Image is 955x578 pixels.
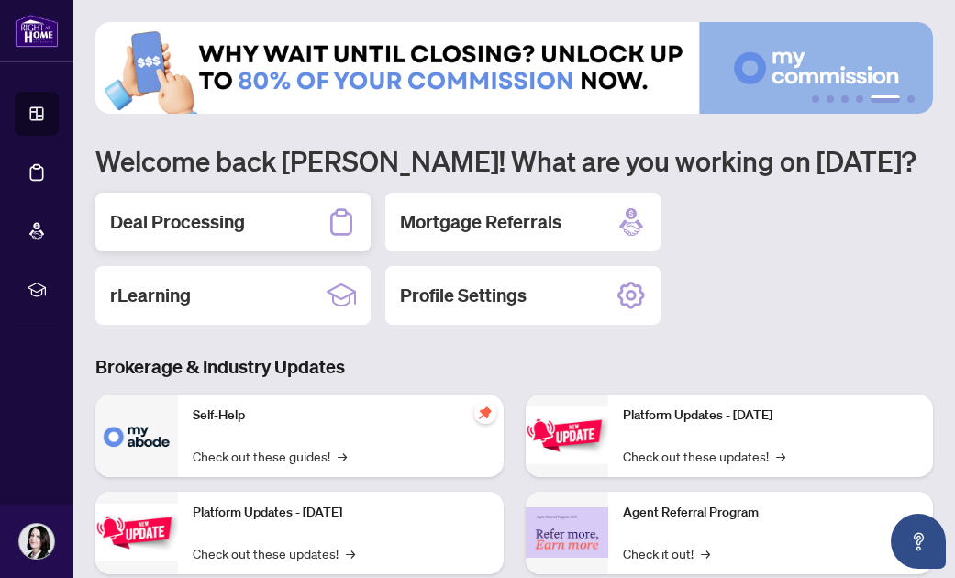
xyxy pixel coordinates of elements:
[526,507,608,558] img: Agent Referral Program
[95,504,178,561] img: Platform Updates - September 16, 2025
[623,406,919,426] p: Platform Updates - [DATE]
[193,446,347,466] a: Check out these guides!→
[623,503,919,523] p: Agent Referral Program
[15,14,59,48] img: logo
[110,209,245,235] h2: Deal Processing
[907,95,915,103] button: 6
[400,283,527,308] h2: Profile Settings
[856,95,863,103] button: 4
[193,503,489,523] p: Platform Updates - [DATE]
[95,22,933,114] img: Slide 4
[891,514,946,569] button: Open asap
[841,95,849,103] button: 3
[474,402,496,424] span: pushpin
[346,543,355,563] span: →
[871,95,900,103] button: 5
[400,209,561,235] h2: Mortgage Referrals
[95,354,933,380] h3: Brokerage & Industry Updates
[526,406,608,464] img: Platform Updates - June 23, 2025
[827,95,834,103] button: 2
[812,95,819,103] button: 1
[623,446,785,466] a: Check out these updates!→
[776,446,785,466] span: →
[95,143,933,178] h1: Welcome back [PERSON_NAME]! What are you working on [DATE]?
[338,446,347,466] span: →
[19,524,54,559] img: Profile Icon
[110,283,191,308] h2: rLearning
[193,543,355,563] a: Check out these updates!→
[623,543,710,563] a: Check it out!→
[95,395,178,477] img: Self-Help
[193,406,489,426] p: Self-Help
[701,543,710,563] span: →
